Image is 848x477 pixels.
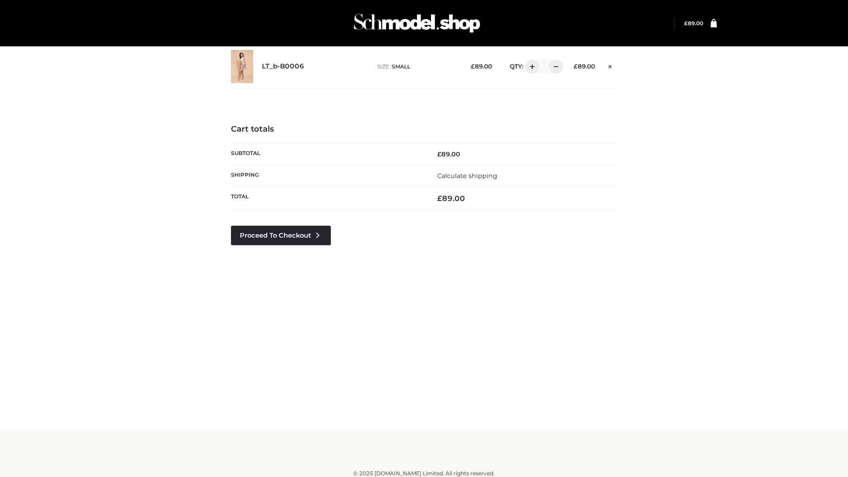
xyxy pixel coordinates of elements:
img: Schmodel Admin 964 [351,6,483,41]
p: size : [377,63,457,71]
bdi: 89.00 [437,150,460,158]
a: £89.00 [684,20,703,26]
span: £ [437,194,442,203]
bdi: 89.00 [437,194,465,203]
a: Calculate shipping [437,172,497,180]
th: Shipping [231,165,424,186]
th: Subtotal [231,143,424,165]
bdi: 89.00 [684,20,703,26]
span: SMALL [392,63,410,70]
h4: Cart totals [231,125,617,134]
a: Remove this item [604,60,617,71]
img: LT_b-B0006 - SMALL [231,50,253,83]
span: £ [437,150,441,158]
a: Proceed to Checkout [231,226,331,245]
span: £ [574,63,578,70]
div: QTY: [501,60,560,74]
span: £ [471,63,475,70]
span: £ [684,20,688,26]
a: LT_b-B0006 [262,62,304,71]
th: Total [231,187,424,210]
bdi: 89.00 [471,63,492,70]
bdi: 89.00 [574,63,595,70]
